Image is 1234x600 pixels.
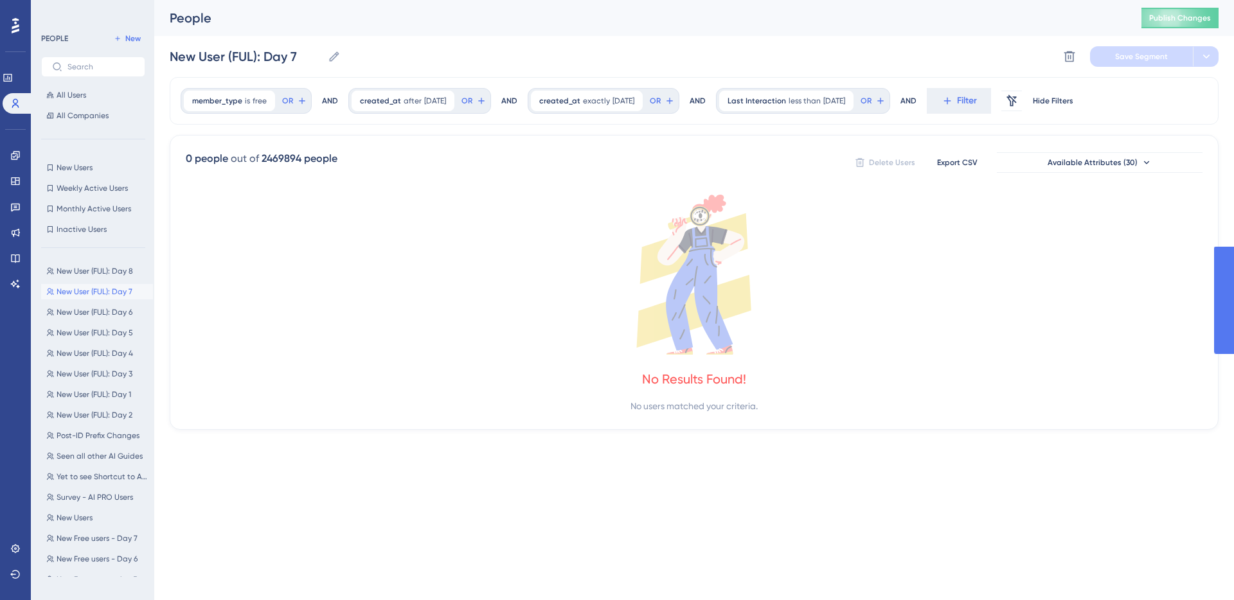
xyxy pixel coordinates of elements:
[41,160,145,175] button: New Users
[231,151,259,166] div: out of
[57,389,131,400] span: New User (FUL): Day 1
[57,163,93,173] span: New Users
[861,96,872,106] span: OR
[41,448,153,464] button: Seen all other AI Guides
[823,96,845,106] span: [DATE]
[539,96,580,106] span: created_at
[57,472,148,482] span: Yet to see Shortcut to AI Additional Instructions guide
[997,152,1203,173] button: Available Attributes (30)
[322,88,338,114] div: AND
[690,88,706,114] div: AND
[501,88,517,114] div: AND
[41,407,153,423] button: New User (FUL): Day 2
[125,33,141,44] span: New
[853,152,917,173] button: Delete Users
[41,366,153,382] button: New User (FUL): Day 3
[41,551,153,567] button: New Free users - Day 6
[57,574,138,585] span: New Free users - day 5
[57,204,131,214] span: Monthly Active Users
[642,370,746,388] div: No Results Found!
[262,151,337,166] div: 2469894 people
[57,430,139,441] span: Post-ID Prefix Changes
[859,91,887,111] button: OR
[789,96,821,106] span: less than
[192,96,242,106] span: member_type
[170,9,1109,27] div: People
[57,110,109,121] span: All Companies
[424,96,446,106] span: [DATE]
[67,62,134,71] input: Search
[461,96,472,106] span: OR
[41,572,153,587] button: New Free users - day 5
[57,266,133,276] span: New User (FUL): Day 8
[41,263,153,279] button: New User (FUL): Day 8
[186,151,228,166] div: 0 people
[282,96,293,106] span: OR
[41,346,153,361] button: New User (FUL): Day 4
[41,181,145,196] button: Weekly Active Users
[57,451,143,461] span: Seen all other AI Guides
[41,201,145,216] button: Monthly Active Users
[41,325,153,340] button: New User (FUL): Day 5
[1090,46,1193,67] button: Save Segment
[1032,91,1073,111] button: Hide Filters
[360,96,401,106] span: created_at
[648,91,676,111] button: OR
[57,348,133,358] span: New User (FUL): Day 4
[41,510,153,525] button: New Users
[41,87,145,103] button: All Users
[41,387,153,402] button: New User (FUL): Day 1
[957,93,977,109] span: Filter
[1033,96,1073,106] span: Hide Filters
[57,224,107,234] span: Inactive Users
[583,96,610,106] span: exactly
[41,531,153,546] button: New Free users - Day 7
[57,287,132,297] span: New User (FUL): Day 7
[57,307,132,317] span: New User (FUL): Day 6
[1115,51,1168,62] span: Save Segment
[57,513,93,523] span: New Users
[1141,8,1219,28] button: Publish Changes
[1048,157,1138,168] span: Available Attributes (30)
[460,91,488,111] button: OR
[728,96,786,106] span: Last Interaction
[109,31,145,46] button: New
[280,91,308,111] button: OR
[41,33,68,44] div: PEOPLE
[925,152,989,173] button: Export CSV
[41,428,153,443] button: Post-ID Prefix Changes
[650,96,661,106] span: OR
[937,157,978,168] span: Export CSV
[245,96,250,106] span: is
[57,410,132,420] span: New User (FUL): Day 2
[41,108,145,123] button: All Companies
[41,222,145,237] button: Inactive Users
[630,398,758,414] div: No users matched your criteria.
[57,183,128,193] span: Weekly Active Users
[57,90,86,100] span: All Users
[869,157,915,168] span: Delete Users
[170,48,323,66] input: Segment Name
[57,492,133,502] span: Survey - AI PRO Users
[927,88,991,114] button: Filter
[57,554,138,564] span: New Free users - Day 6
[404,96,422,106] span: after
[57,369,132,379] span: New User (FUL): Day 3
[41,284,153,299] button: New User (FUL): Day 7
[41,304,153,320] button: New User (FUL): Day 6
[613,96,634,106] span: [DATE]
[900,88,917,114] div: AND
[57,533,138,543] span: New Free users - Day 7
[253,96,267,106] span: free
[57,328,133,338] span: New User (FUL): Day 5
[1180,549,1219,588] iframe: UserGuiding AI Assistant Launcher
[41,469,153,484] button: Yet to see Shortcut to AI Additional Instructions guide
[41,490,153,505] button: Survey - AI PRO Users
